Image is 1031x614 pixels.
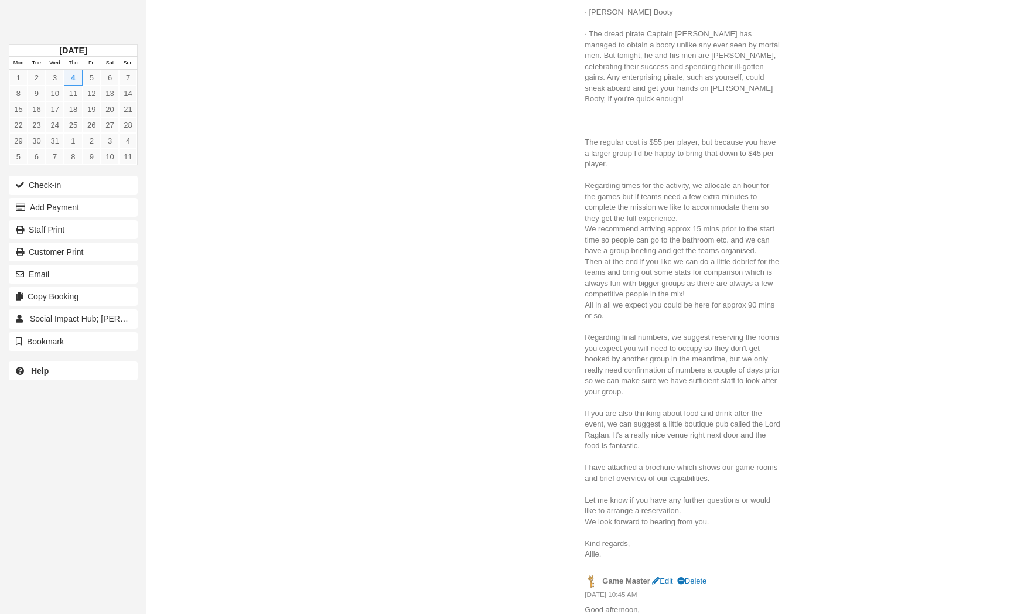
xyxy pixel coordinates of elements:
a: 15 [9,101,28,117]
a: 23 [28,117,46,133]
a: 7 [119,70,137,86]
a: 5 [83,70,101,86]
a: 6 [28,149,46,165]
a: 1 [64,133,82,149]
a: 28 [119,117,137,133]
a: 12 [83,86,101,101]
a: Delete [677,577,706,585]
a: 24 [46,117,64,133]
a: 31 [46,133,64,149]
a: 27 [101,117,119,133]
a: 1 [9,70,28,86]
th: Thu [64,57,82,70]
a: 8 [9,86,28,101]
span: Social Impact Hub; [PERSON_NAME] [30,314,169,323]
b: Help [31,366,49,376]
a: 2 [28,70,46,86]
a: 11 [119,149,137,165]
a: 3 [46,70,64,86]
a: 18 [64,101,82,117]
a: 20 [101,101,119,117]
a: 4 [119,133,137,149]
th: Sat [101,57,119,70]
a: 14 [119,86,137,101]
th: Wed [46,57,64,70]
a: 3 [101,133,119,149]
a: 5 [9,149,28,165]
a: 29 [9,133,28,149]
button: Bookmark [9,332,138,351]
a: 11 [64,86,82,101]
a: 25 [64,117,82,133]
a: 4 [64,70,82,86]
strong: [DATE] [59,46,87,55]
a: 21 [119,101,137,117]
button: Check-in [9,176,138,195]
a: 9 [83,149,101,165]
a: 30 [28,133,46,149]
a: 7 [46,149,64,165]
a: 17 [46,101,64,117]
button: Copy Booking [9,287,138,306]
button: Add Payment [9,198,138,217]
a: Staff Print [9,220,138,239]
a: 10 [46,86,64,101]
th: Fri [83,57,101,70]
a: Edit [652,577,672,585]
a: Social Impact Hub; [PERSON_NAME] [9,309,138,328]
a: 19 [83,101,101,117]
a: Customer Print [9,243,138,261]
a: 8 [64,149,82,165]
a: 10 [101,149,119,165]
button: Email [9,265,138,284]
a: 13 [101,86,119,101]
th: Tue [28,57,46,70]
a: 2 [83,133,101,149]
th: Sun [119,57,137,70]
a: 9 [28,86,46,101]
a: 16 [28,101,46,117]
th: Mon [9,57,28,70]
a: Help [9,361,138,380]
em: [DATE] 10:45 AM [585,590,782,603]
a: 26 [83,117,101,133]
a: 6 [101,70,119,86]
strong: Game Master [602,577,650,585]
a: 22 [9,117,28,133]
